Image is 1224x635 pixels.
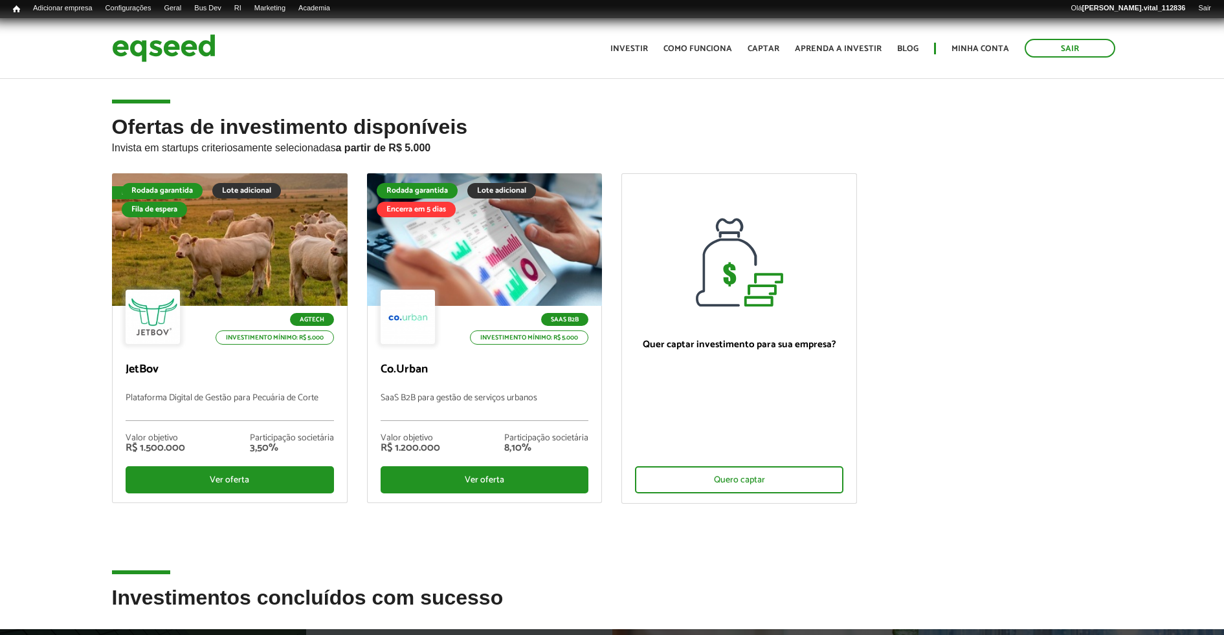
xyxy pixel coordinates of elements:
[248,3,292,14] a: Marketing
[126,434,185,443] div: Valor objetivo
[112,31,216,65] img: EqSeed
[504,443,588,453] div: 8,10%
[250,434,334,443] div: Participação societária
[377,183,458,199] div: Rodada garantida
[504,434,588,443] div: Participação societária
[290,313,334,326] p: Agtech
[112,173,348,503] a: Fila de espera Rodada garantida Lote adicional Fila de espera Agtech Investimento mínimo: R$ 5.00...
[6,3,27,16] a: Início
[1192,3,1218,14] a: Sair
[748,45,779,53] a: Captar
[188,3,228,14] a: Bus Dev
[112,587,1113,629] h2: Investimentos concluídos com sucesso
[381,434,440,443] div: Valor objetivo
[635,339,843,350] p: Quer captar investimento para sua empresa?
[228,3,248,14] a: RI
[377,202,456,217] div: Encerra em 5 dias
[381,393,589,421] p: SaaS B2B para gestão de serviços urbanos
[126,363,334,377] p: JetBov
[381,466,589,493] div: Ver oferta
[467,183,536,199] div: Lote adicional
[635,466,843,493] div: Quero captar
[897,45,918,53] a: Blog
[250,443,334,453] div: 3,50%
[157,3,188,14] a: Geral
[126,443,185,453] div: R$ 1.500.000
[951,45,1009,53] a: Minha conta
[126,466,334,493] div: Ver oferta
[122,202,187,217] div: Fila de espera
[13,5,20,14] span: Início
[470,330,588,345] p: Investimento mínimo: R$ 5.000
[122,183,203,199] div: Rodada garantida
[112,186,179,199] div: Fila de espera
[212,183,281,199] div: Lote adicional
[112,116,1113,173] h2: Ofertas de investimento disponíveis
[541,313,588,326] p: SaaS B2B
[367,173,603,503] a: Rodada garantida Lote adicional Encerra em 5 dias SaaS B2B Investimento mínimo: R$ 5.000 Co.Urban...
[126,393,334,421] p: Plataforma Digital de Gestão para Pecuária de Corte
[381,363,589,377] p: Co.Urban
[27,3,99,14] a: Adicionar empresa
[1064,3,1192,14] a: Olá[PERSON_NAME].vital_112836
[621,173,857,504] a: Quer captar investimento para sua empresa? Quero captar
[1082,4,1186,12] strong: [PERSON_NAME].vital_112836
[99,3,158,14] a: Configurações
[292,3,337,14] a: Academia
[663,45,732,53] a: Como funciona
[795,45,882,53] a: Aprenda a investir
[336,142,431,153] strong: a partir de R$ 5.000
[381,443,440,453] div: R$ 1.200.000
[610,45,648,53] a: Investir
[112,138,1113,154] p: Invista em startups criteriosamente selecionadas
[1025,39,1115,58] a: Sair
[216,330,334,345] p: Investimento mínimo: R$ 5.000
